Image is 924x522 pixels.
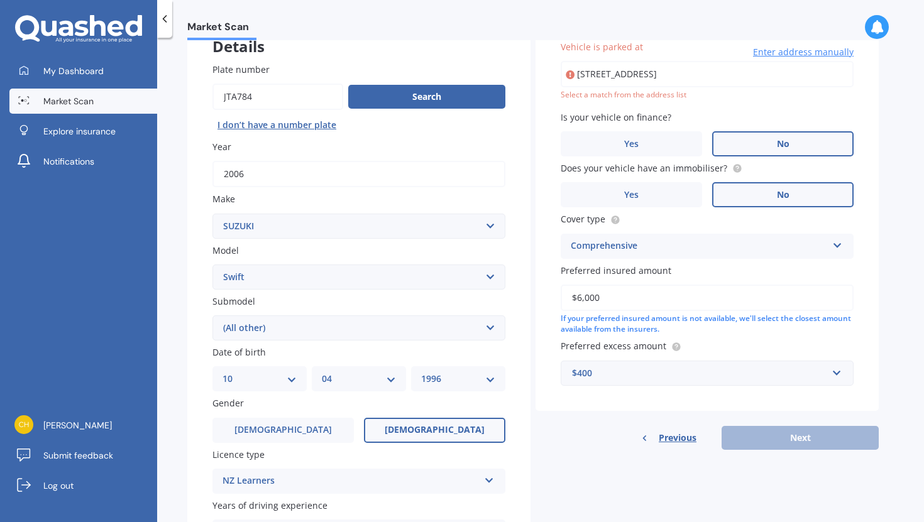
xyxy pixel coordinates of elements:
span: Submodel [212,295,255,307]
span: [PERSON_NAME] [43,419,112,432]
span: [DEMOGRAPHIC_DATA] [234,425,332,435]
a: Explore insurance [9,119,157,144]
span: Gender [212,398,244,410]
span: Year [212,141,231,153]
span: No [777,139,789,150]
span: Submit feedback [43,449,113,462]
span: Market Scan [187,21,256,38]
span: Market Scan [43,95,94,107]
span: Enter address manually [753,46,854,58]
span: My Dashboard [43,65,104,77]
a: [PERSON_NAME] [9,413,157,438]
button: Search [348,85,505,109]
span: Yes [624,190,639,200]
input: Enter plate number [212,84,343,110]
span: Yes [624,139,639,150]
span: Preferred insured amount [561,264,671,276]
span: Cover type [561,214,605,226]
a: My Dashboard [9,58,157,84]
a: Notifications [9,149,157,174]
a: Log out [9,473,157,498]
a: Market Scan [9,89,157,114]
span: [DEMOGRAPHIC_DATA] [385,425,485,435]
span: Preferred excess amount [561,340,666,352]
button: I don’t have a number plate [212,115,341,135]
span: Does your vehicle have an immobiliser? [561,162,727,174]
input: YYYY [212,161,505,187]
span: No [777,190,789,200]
span: Notifications [43,155,94,168]
a: Submit feedback [9,443,157,468]
div: If your preferred insured amount is not available, we'll select the closest amount available from... [561,313,854,335]
div: Select a match from the address list [561,90,854,101]
span: Explore insurance [43,125,116,138]
span: Log out [43,479,74,492]
img: d472228722c94b7e5449dc2c8820c330 [14,415,33,434]
div: NZ Learners [223,474,479,489]
span: Previous [659,428,696,447]
span: Date of birth [212,346,266,358]
span: Licence type [212,449,265,460]
span: Is your vehicle on finance? [561,111,671,123]
span: Vehicle is parked at [561,41,643,53]
div: Comprehensive [571,239,827,254]
span: Plate number [212,63,270,75]
input: Enter amount [561,285,854,311]
span: Model [212,244,239,256]
div: $400 [572,366,827,380]
span: Make [212,193,235,205]
span: Years of driving experience [212,499,327,511]
input: Enter address [561,61,854,87]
